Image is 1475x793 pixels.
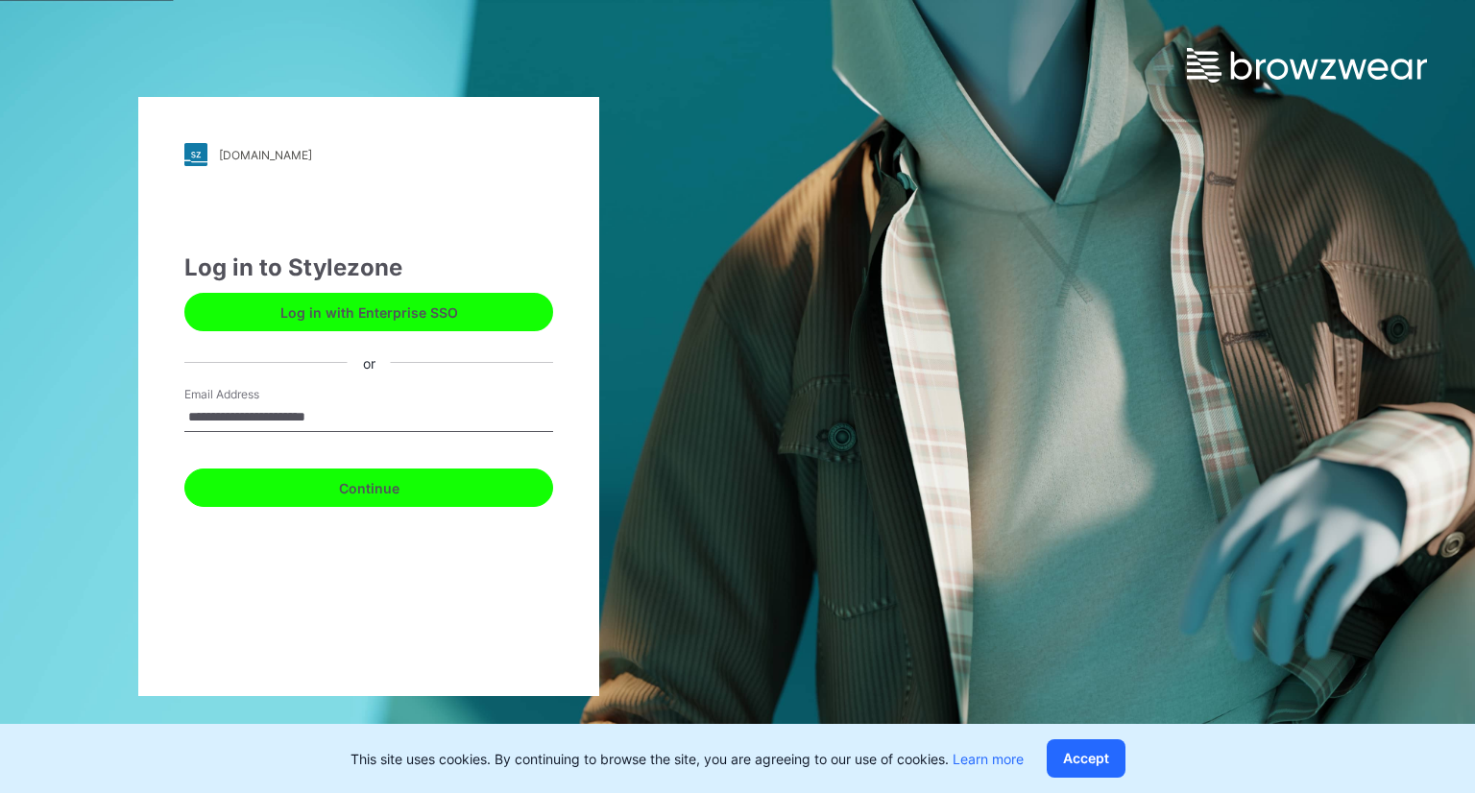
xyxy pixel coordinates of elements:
[351,749,1024,769] p: This site uses cookies. By continuing to browse the site, you are agreeing to our use of cookies.
[184,251,553,285] div: Log in to Stylezone
[1047,739,1125,778] button: Accept
[184,143,553,166] a: [DOMAIN_NAME]
[348,352,391,372] div: or
[184,469,553,507] button: Continue
[1187,48,1427,83] img: browzwear-logo.e42bd6dac1945053ebaf764b6aa21510.svg
[184,143,207,166] img: stylezone-logo.562084cfcfab977791bfbf7441f1a819.svg
[953,751,1024,767] a: Learn more
[184,386,319,403] label: Email Address
[219,148,312,162] div: [DOMAIN_NAME]
[184,293,553,331] button: Log in with Enterprise SSO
